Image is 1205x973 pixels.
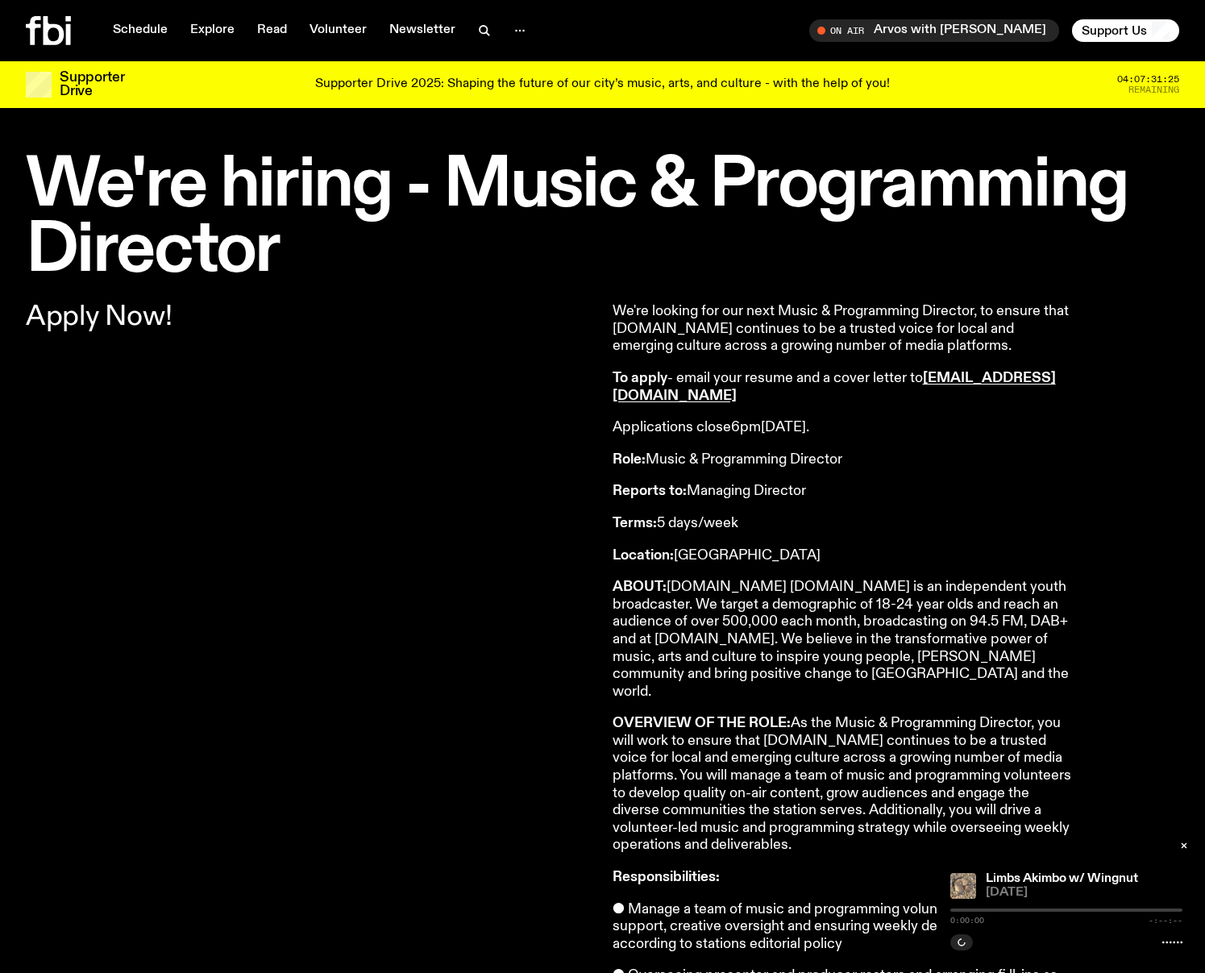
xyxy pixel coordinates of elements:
p: 5 days/week [613,515,1077,533]
span: [DATE] [986,887,1182,899]
strong: OVERVIEW OF THE ROLE: [613,716,791,730]
span: 04:07:31:25 [1117,75,1179,84]
a: Limbs Akimbo w/ Wingnut [986,872,1138,885]
strong: To apply [613,371,667,385]
span: -:--:-- [1149,917,1182,925]
a: Volunteer [300,19,376,42]
p: We're looking for our next Music & Programming Director, to ensure that [DOMAIN_NAME] continues t... [613,303,1077,356]
strong: ABOUT: [613,580,667,594]
p: [DOMAIN_NAME] [DOMAIN_NAME] is an independent youth broadcaster. We target a demographic of 18-24... [613,579,1077,701]
p: Managing Director [613,483,1077,501]
p: ● Manage a team of music and programming volunteers, providing support, creative oversight and en... [613,901,1077,954]
p: - email your resume and a cover letter to [613,370,1077,405]
a: [EMAIL_ADDRESS][DOMAIN_NAME] [613,371,1056,403]
strong: Responsibilities: [613,870,720,884]
strong: Terms: [613,516,657,530]
a: Schedule [103,19,177,42]
span: Support Us [1082,23,1147,38]
a: Newsletter [380,19,465,42]
p: Music & Programming Director [613,451,1077,469]
p: Apply Now! [26,303,593,331]
strong: Location: [613,548,674,563]
button: On AirArvos with [PERSON_NAME] [809,19,1059,42]
a: Read [247,19,297,42]
p: [GEOGRAPHIC_DATA] [613,547,1077,565]
span: 0:00:00 [950,917,984,925]
p: Applications close 6pm[DATE]. [613,419,1077,437]
strong: Reports to: [613,484,687,498]
p: Supporter Drive 2025: Shaping the future of our city’s music, arts, and culture - with the help o... [315,77,890,92]
p: As the Music & Programming Director, you will work to ensure that [DOMAIN_NAME] continues to be a... [613,715,1077,854]
button: Support Us [1072,19,1179,42]
h3: Supporter Drive [60,71,124,98]
strong: Role: [613,452,646,467]
h1: We're hiring - Music & Programming Director [26,153,1179,284]
span: Remaining [1128,85,1179,94]
a: Explore [181,19,244,42]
